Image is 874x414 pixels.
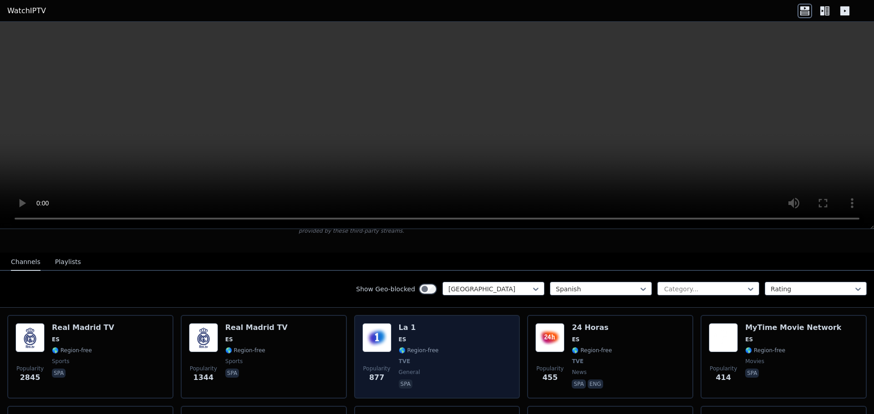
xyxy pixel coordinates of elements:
span: Popularity [190,365,217,372]
span: 877 [369,372,384,383]
h6: La 1 [399,323,439,332]
span: 🌎 Region-free [399,347,439,354]
h6: Real Madrid TV [225,323,288,332]
h6: MyTime Movie Network [745,323,841,332]
a: WatchIPTV [7,5,46,16]
span: 🌎 Region-free [52,347,92,354]
h6: Real Madrid TV [52,323,114,332]
span: ES [745,336,753,343]
span: 1344 [193,372,214,383]
button: Playlists [55,254,81,271]
span: ES [399,336,407,343]
span: general [399,369,420,376]
span: 🌎 Region-free [745,347,785,354]
span: sports [225,358,243,365]
p: spa [225,369,239,378]
span: Popularity [363,365,391,372]
span: news [572,369,586,376]
img: La 1 [362,323,391,352]
button: Channels [11,254,41,271]
img: MyTime Movie Network [709,323,738,352]
p: spa [745,369,759,378]
span: TVE [399,358,411,365]
span: Popularity [536,365,564,372]
span: ES [572,336,579,343]
span: ES [52,336,60,343]
img: Real Madrid TV [15,323,45,352]
span: sports [52,358,69,365]
span: 455 [543,372,558,383]
h6: 24 Horas [572,323,612,332]
p: spa [399,379,412,389]
p: eng [588,379,603,389]
span: Popularity [16,365,44,372]
span: 414 [716,372,731,383]
span: 🌎 Region-free [225,347,265,354]
img: 24 Horas [535,323,564,352]
span: 2845 [20,372,41,383]
span: movies [745,358,764,365]
span: ES [225,336,233,343]
img: Real Madrid TV [189,323,218,352]
span: TVE [572,358,584,365]
span: 🌎 Region-free [572,347,612,354]
span: Popularity [710,365,737,372]
p: spa [572,379,585,389]
label: Show Geo-blocked [356,284,415,294]
p: spa [52,369,66,378]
